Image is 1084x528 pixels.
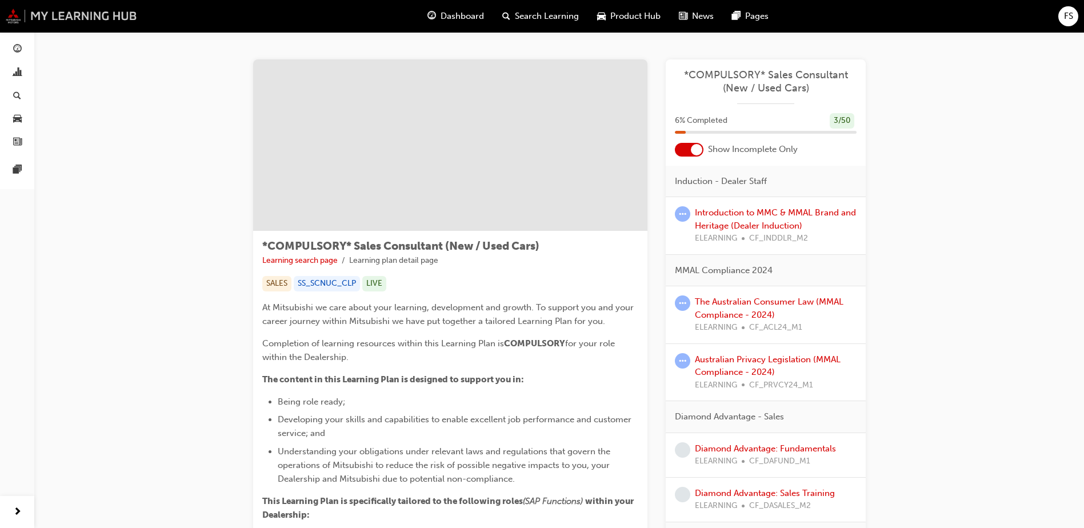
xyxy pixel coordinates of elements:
[502,9,510,23] span: search-icon
[675,295,690,311] span: learningRecordVerb_ATTEMPT-icon
[732,9,741,23] span: pages-icon
[13,137,22,147] span: news-icon
[675,69,857,94] a: *COMPULSORY* Sales Consultant (New / Used Cars)
[278,397,345,407] span: Being role ready;
[695,443,836,454] a: Diamond Advantage: Fundamentals
[262,338,504,349] span: Completion of learning resources within this Learning Plan is
[278,446,613,484] span: Understanding your obligations under relevant laws and regulations that govern the operations of ...
[262,276,291,291] div: SALES
[504,338,565,349] span: COMPULSORY
[675,264,773,277] span: MMAL Compliance 2024
[749,232,808,245] span: CF_INDDLR_M2
[675,410,784,423] span: Diamond Advantage - Sales
[349,254,438,267] li: Learning plan detail page
[523,496,583,506] span: (SAP Functions)
[262,496,635,520] span: within your Dealership:
[278,414,634,438] span: Developing your skills and capabilities to enable excellent job performance and customer service;...
[610,10,661,23] span: Product Hub
[695,321,737,334] span: ELEARNING
[362,276,386,291] div: LIVE
[675,353,690,369] span: learningRecordVerb_ATTEMPT-icon
[13,114,22,125] span: car-icon
[13,91,21,101] span: search-icon
[679,9,687,23] span: news-icon
[493,5,588,28] a: search-iconSearch Learning
[675,206,690,222] span: learningRecordVerb_ATTEMPT-icon
[675,442,690,458] span: learningRecordVerb_NONE-icon
[262,239,539,253] span: *COMPULSORY* Sales Consultant (New / Used Cars)
[13,45,22,55] span: guage-icon
[6,9,137,23] img: mmal
[262,302,636,326] span: At Mitsubishi we care about your learning, development and growth. To support you and your career...
[695,455,737,468] span: ELEARNING
[515,10,579,23] span: Search Learning
[708,143,798,156] span: Show Incomplete Only
[670,5,723,28] a: news-iconNews
[695,207,856,231] a: Introduction to MMC & MMAL Brand and Heritage (Dealer Induction)
[675,487,690,502] span: learningRecordVerb_NONE-icon
[13,165,22,175] span: pages-icon
[1058,6,1078,26] button: FS
[262,496,523,506] span: This Learning Plan is specifically tailored to the following roles
[749,455,810,468] span: CF_DAFUND_M1
[13,68,22,78] span: chart-icon
[723,5,778,28] a: pages-iconPages
[262,338,617,362] span: for your role within the Dealership.
[294,276,360,291] div: SS_SCNUC_CLP
[13,505,22,519] span: next-icon
[695,499,737,513] span: ELEARNING
[749,499,811,513] span: CF_DASALES_M2
[675,114,727,127] span: 6 % Completed
[1064,10,1073,23] span: FS
[692,10,714,23] span: News
[675,175,767,188] span: Induction - Dealer Staff
[749,321,802,334] span: CF_ACL24_M1
[418,5,493,28] a: guage-iconDashboard
[695,488,835,498] a: Diamond Advantage: Sales Training
[695,379,737,392] span: ELEARNING
[695,297,843,320] a: The Australian Consumer Law (MMAL Compliance - 2024)
[441,10,484,23] span: Dashboard
[262,255,338,265] a: Learning search page
[695,354,841,378] a: Australian Privacy Legislation (MMAL Compliance - 2024)
[427,9,436,23] span: guage-icon
[830,113,854,129] div: 3 / 50
[749,379,813,392] span: CF_PRVCY24_M1
[588,5,670,28] a: car-iconProduct Hub
[262,374,524,385] span: The content in this Learning Plan is designed to support you in:
[745,10,769,23] span: Pages
[695,232,737,245] span: ELEARNING
[597,9,606,23] span: car-icon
